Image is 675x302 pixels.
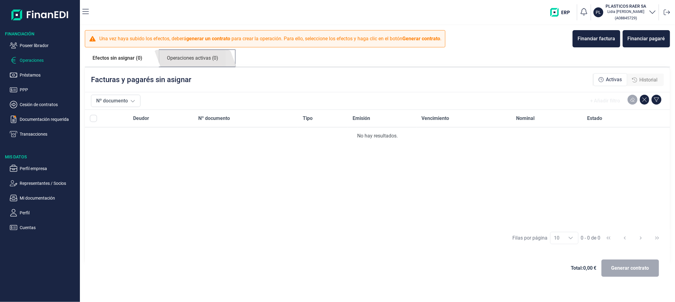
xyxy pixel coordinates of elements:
[20,194,77,202] p: Mi documentación
[90,115,97,122] div: All items unselected
[402,36,440,42] b: Generar contrato
[10,194,77,202] button: Mi documentación
[10,180,77,187] button: Representantes / Socios
[91,95,140,107] button: Nº documento
[198,115,230,122] span: Nº documento
[353,115,370,122] span: Emisión
[516,115,535,122] span: Nominal
[640,76,658,84] span: Historial
[20,101,77,108] p: Cesión de contratos
[11,5,69,25] img: Logo de aplicación
[627,74,663,86] div: Historial
[594,3,656,22] button: PLPLASTICOS RAER SALidia [PERSON_NAME](A08845729)
[596,9,601,15] p: PL
[606,76,622,83] span: Activas
[186,36,230,42] b: generar un contrato
[20,165,77,172] p: Perfil empresa
[20,209,77,217] p: Perfil
[606,9,646,14] p: Lidia [PERSON_NAME]
[10,57,77,64] button: Operaciones
[133,115,149,122] span: Deudor
[20,71,77,79] p: Préstamos
[20,42,77,49] p: Poseer librador
[10,224,77,231] button: Cuentas
[573,30,620,47] button: Financiar factura
[601,231,616,245] button: First Page
[606,3,646,9] h3: PLASTICOS RAER SA
[623,30,670,47] button: Financiar pagaré
[20,57,77,64] p: Operaciones
[159,50,226,67] a: Operaciones activas (0)
[615,16,637,20] small: Copiar cif
[628,35,665,42] div: Financiar pagaré
[581,236,601,240] span: 0 - 0 de 0
[10,165,77,172] button: Perfil empresa
[513,234,548,242] div: Filas por página
[594,73,627,86] div: Activas
[10,101,77,108] button: Cesión de contratos
[20,86,77,93] p: PPP
[10,209,77,217] button: Perfil
[587,115,602,122] span: Estado
[10,71,77,79] button: Préstamos
[85,50,150,66] a: Efectos sin asignar (0)
[99,35,441,42] p: Una vez haya subido los efectos, deberá para crear la operación. Para ello, seleccione los efecto...
[578,35,615,42] div: Financiar factura
[90,132,665,140] div: No hay resultados.
[563,232,578,244] div: Choose
[303,115,313,122] span: Tipo
[650,231,665,245] button: Last Page
[571,264,597,272] span: Total: 0,00 €
[421,115,449,122] span: Vencimiento
[20,116,77,123] p: Documentación requerida
[10,86,77,93] button: PPP
[20,224,77,231] p: Cuentas
[91,75,191,85] p: Facturas y pagarés sin asignar
[618,231,632,245] button: Previous Page
[10,130,77,138] button: Transacciones
[634,231,648,245] button: Next Page
[550,8,574,17] img: erp
[20,130,77,138] p: Transacciones
[10,116,77,123] button: Documentación requerida
[20,180,77,187] p: Representantes / Socios
[10,42,77,49] button: Poseer librador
